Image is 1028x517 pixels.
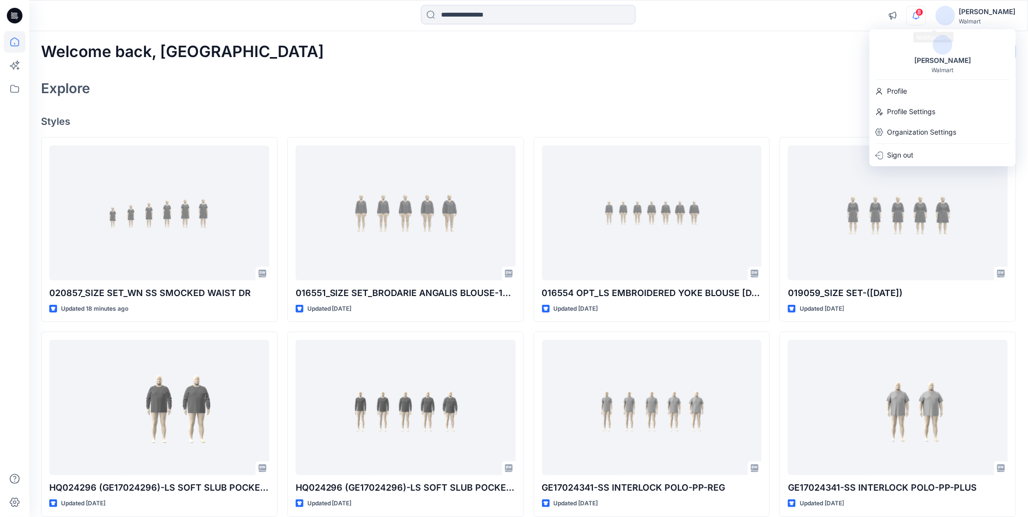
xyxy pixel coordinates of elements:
[916,8,924,16] span: 8
[296,340,516,475] a: HQ024296 (GE17024296)-LS SOFT SLUB POCKET CREW-REG
[869,102,1016,121] a: Profile Settings
[933,35,952,55] img: avatar
[800,304,844,314] p: Updated [DATE]
[908,55,977,66] div: [PERSON_NAME]
[788,481,1008,495] p: GE17024341-SS INTERLOCK POLO-PP-PLUS
[788,145,1008,280] a: 019059_SIZE SET-(26-07-25)
[869,123,1016,141] a: Organization Settings
[542,145,762,280] a: 016554 OPT_LS EMBROIDERED YOKE BLOUSE 01-08-2025
[307,304,352,314] p: Updated [DATE]
[296,145,516,280] a: 016551_SIZE SET_BRODARIE ANGALIS BLOUSE-14-08-2025
[887,146,913,164] p: Sign out
[61,498,105,509] p: Updated [DATE]
[49,481,269,495] p: HQ024296 (GE17024296)-LS SOFT SLUB POCKET CREW-PLUS
[887,82,907,100] p: Profile
[49,286,269,300] p: 020857_SIZE SET_WN SS SMOCKED WAIST DR
[959,18,1016,25] div: Walmart
[887,102,935,121] p: Profile Settings
[936,6,955,25] img: avatar
[49,145,269,280] a: 020857_SIZE SET_WN SS SMOCKED WAIST DR
[554,498,598,509] p: Updated [DATE]
[542,481,762,495] p: GE17024341-SS INTERLOCK POLO-PP-REG
[49,340,269,475] a: HQ024296 (GE17024296)-LS SOFT SLUB POCKET CREW-PLUS
[296,481,516,495] p: HQ024296 (GE17024296)-LS SOFT SLUB POCKET CREW-REG
[542,340,762,475] a: GE17024341-SS INTERLOCK POLO-PP-REG
[542,286,762,300] p: 016554 OPT_LS EMBROIDERED YOKE BLOUSE [DATE]
[932,66,954,74] div: Walmart
[554,304,598,314] p: Updated [DATE]
[800,498,844,509] p: Updated [DATE]
[959,6,1016,18] div: [PERSON_NAME]
[307,498,352,509] p: Updated [DATE]
[296,286,516,300] p: 016551_SIZE SET_BRODARIE ANGALIS BLOUSE-14-08-2025
[41,116,1016,127] h4: Styles
[869,82,1016,100] a: Profile
[41,43,324,61] h2: Welcome back, [GEOGRAPHIC_DATA]
[788,340,1008,475] a: GE17024341-SS INTERLOCK POLO-PP-PLUS
[61,304,128,314] p: Updated 18 minutes ago
[41,80,90,96] h2: Explore
[887,123,956,141] p: Organization Settings
[788,286,1008,300] p: 019059_SIZE SET-([DATE])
